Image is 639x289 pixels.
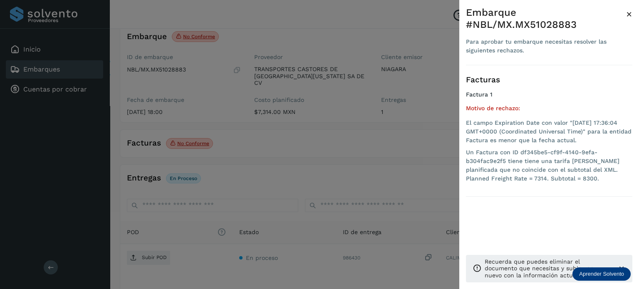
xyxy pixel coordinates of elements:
[466,148,632,183] li: Un Factura con ID df345be5-cf9f-4140-9efa-b304fac9e2f5 tiene tiene una tarifa [PERSON_NAME] plani...
[485,258,611,279] p: Recuerda que puedes eliminar el documento que necesitas y subir uno nuevo con la información actu...
[626,8,632,20] span: ×
[466,91,632,98] h4: Factura 1
[626,7,632,22] button: Close
[466,75,632,85] h3: Facturas
[579,271,624,277] p: Aprender Solvento
[572,267,631,281] div: Aprender Solvento
[466,7,626,31] div: Embarque #NBL/MX.MX51028883
[466,119,632,145] li: El campo Expiration Date con valor "[DATE] 17:36:04 GMT+0000 (Coordinated Universal Time)" para l...
[466,105,632,112] h5: Motivo de rechazo:
[466,37,626,55] div: Para aprobar tu embarque necesitas resolver las siguientes rechazos.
